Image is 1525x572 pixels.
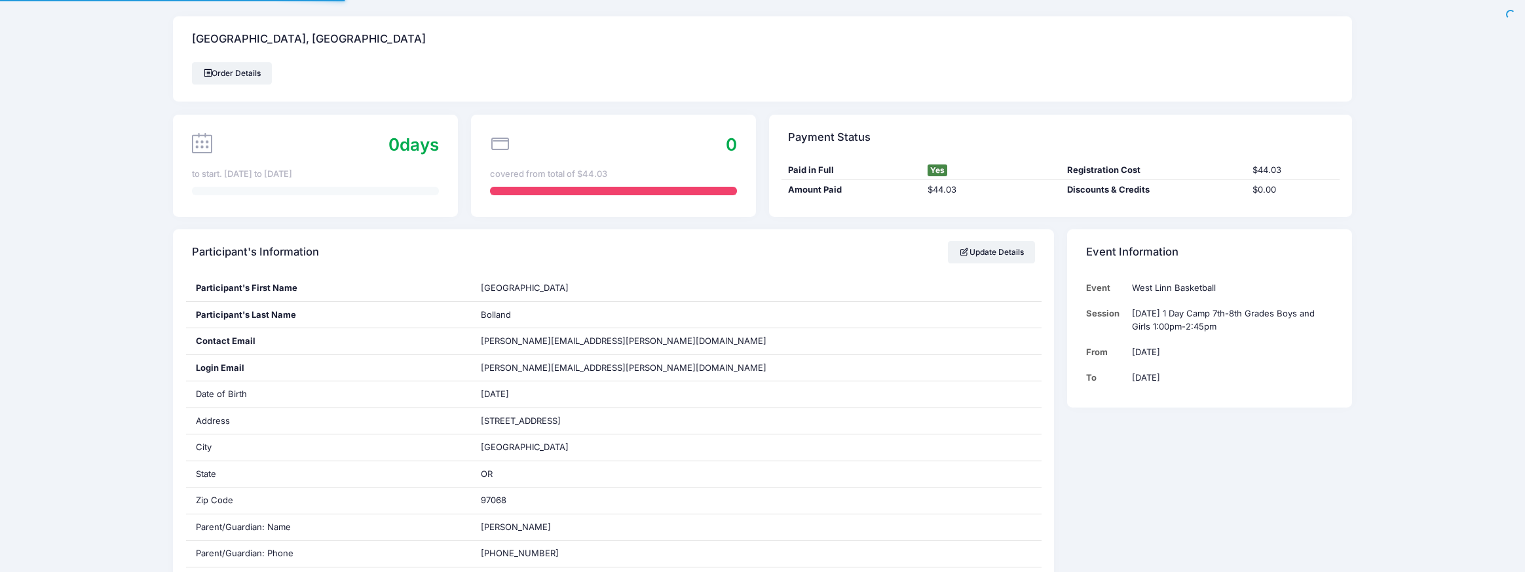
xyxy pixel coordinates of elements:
[481,309,511,320] span: Bolland
[186,487,471,514] div: Zip Code
[781,164,921,177] div: Paid in Full
[1247,164,1340,177] div: $44.03
[948,241,1035,263] a: Update Details
[1247,183,1340,197] div: $0.00
[186,541,471,567] div: Parent/Guardian: Phone
[481,442,569,452] span: [GEOGRAPHIC_DATA]
[1086,365,1126,391] td: To
[1126,365,1333,391] td: [DATE]
[186,355,471,381] div: Login Email
[490,168,737,181] div: covered from total of $44.03
[481,335,766,346] span: [PERSON_NAME][EMAIL_ADDRESS][PERSON_NAME][DOMAIN_NAME]
[481,468,493,479] span: OR
[481,415,561,426] span: [STREET_ADDRESS]
[186,434,471,461] div: City
[1126,275,1333,301] td: West Linn Basketball
[1086,234,1178,271] h4: Event Information
[1126,339,1333,365] td: [DATE]
[186,408,471,434] div: Address
[1061,183,1247,197] div: Discounts & Credits
[186,381,471,408] div: Date of Birth
[1061,164,1247,177] div: Registration Cost
[1086,301,1126,339] td: Session
[192,168,439,181] div: to start. [DATE] to [DATE]
[186,275,471,301] div: Participant's First Name
[781,183,921,197] div: Amount Paid
[788,119,871,156] h4: Payment Status
[1086,339,1126,365] td: From
[1086,275,1126,301] td: Event
[388,134,400,155] span: 0
[186,514,471,541] div: Parent/Guardian: Name
[186,302,471,328] div: Participant's Last Name
[192,62,272,85] a: Order Details
[186,328,471,354] div: Contact Email
[928,164,947,176] span: Yes
[186,461,471,487] div: State
[726,134,737,155] span: 0
[1126,301,1333,339] td: [DATE] 1 Day Camp 7th-8th Grades Boys and Girls 1:00pm-2:45pm
[192,234,319,271] h4: Participant's Information
[481,522,551,532] span: [PERSON_NAME]
[921,183,1061,197] div: $44.03
[481,362,766,375] span: [PERSON_NAME][EMAIL_ADDRESS][PERSON_NAME][DOMAIN_NAME]
[481,548,559,558] span: [PHONE_NUMBER]
[388,132,439,157] div: days
[481,495,506,505] span: 97068
[192,21,426,58] h4: [GEOGRAPHIC_DATA], [GEOGRAPHIC_DATA]
[481,389,509,399] span: [DATE]
[481,282,569,293] span: [GEOGRAPHIC_DATA]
